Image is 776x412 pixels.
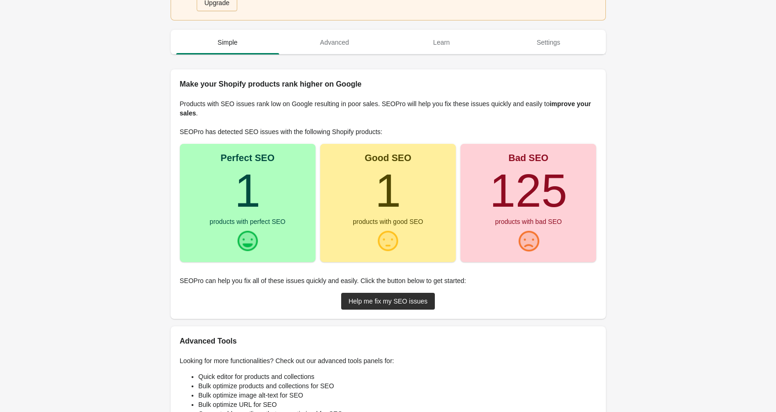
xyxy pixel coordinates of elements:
[341,293,435,310] a: Help me fix my SEO issues
[180,100,591,117] b: improve your sales
[489,164,567,216] turbo-frame: 125
[210,218,286,225] div: products with perfect SEO
[180,276,597,285] p: SEOPro can help you fix all of these issues quickly and easily. Click the button below to get sta...
[234,164,261,216] turbo-frame: 1
[495,30,602,54] button: Settings
[176,34,280,51] span: Simple
[199,372,597,381] li: Quick editor for products and collections
[353,218,423,225] div: products with good SEO
[281,30,388,54] button: Advanced
[199,391,597,400] li: Bulk optimize image alt-text for SEO
[508,153,549,162] div: Bad SEO
[180,336,597,347] h2: Advanced Tools
[375,164,401,216] turbo-frame: 1
[220,153,275,162] div: Perfect SEO
[180,99,597,118] p: Products with SEO issues rank low on Google resulting in poor sales. SEOPro will help you fix the...
[199,400,597,409] li: Bulk optimize URL for SEO
[180,79,597,90] h2: Make your Shopify products rank higher on Google
[349,297,428,305] div: Help me fix my SEO issues
[180,127,597,136] p: SEOPro has detected SEO issues with the following Shopify products:
[388,30,495,54] button: Learn
[199,381,597,391] li: Bulk optimize products and collections for SEO
[174,30,282,54] button: Simple
[390,34,494,51] span: Learn
[497,34,600,51] span: Settings
[364,153,411,162] div: Good SEO
[283,34,386,51] span: Advanced
[495,218,562,225] div: products with bad SEO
